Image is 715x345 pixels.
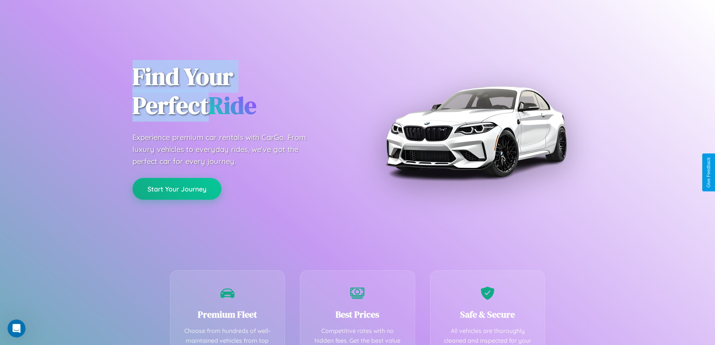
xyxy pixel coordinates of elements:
div: Give Feedback [706,157,711,188]
button: Start Your Journey [132,178,221,200]
img: Premium BMW car rental vehicle [382,38,570,225]
h3: Safe & Secure [442,308,534,321]
iframe: Intercom live chat [8,319,26,337]
h3: Premium Fleet [182,308,274,321]
h1: Find Your Perfect [132,62,346,120]
span: Ride [209,89,256,122]
p: Experience premium car rentals with CarGo. From luxury vehicles to everyday rides, we've got the ... [132,131,320,167]
h3: Best Prices [312,308,403,321]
